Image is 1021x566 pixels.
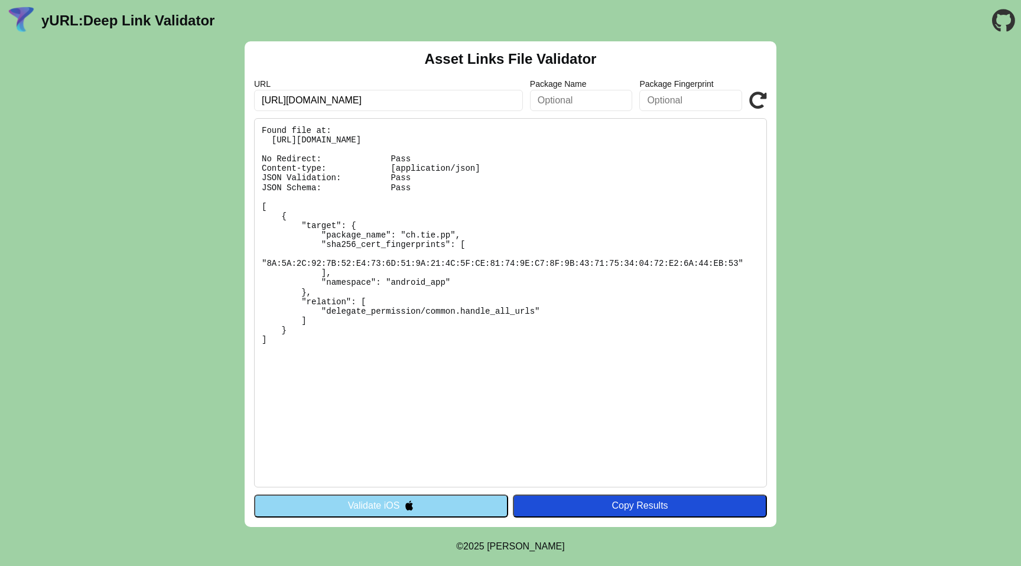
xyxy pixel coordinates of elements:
[254,90,523,111] input: Required
[463,541,485,551] span: 2025
[254,495,508,517] button: Validate iOS
[425,51,597,67] h2: Asset Links File Validator
[6,5,37,36] img: yURL Logo
[254,79,523,89] label: URL
[404,500,414,510] img: appleIcon.svg
[530,90,633,111] input: Optional
[487,541,565,551] a: Michael Ibragimchayev's Personal Site
[456,527,564,566] footer: ©
[513,495,767,517] button: Copy Results
[639,79,742,89] label: Package Fingerprint
[530,79,633,89] label: Package Name
[639,90,742,111] input: Optional
[41,12,214,29] a: yURL:Deep Link Validator
[254,118,767,487] pre: Found file at: [URL][DOMAIN_NAME] No Redirect: Pass Content-type: [application/json] JSON Validat...
[519,500,761,511] div: Copy Results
